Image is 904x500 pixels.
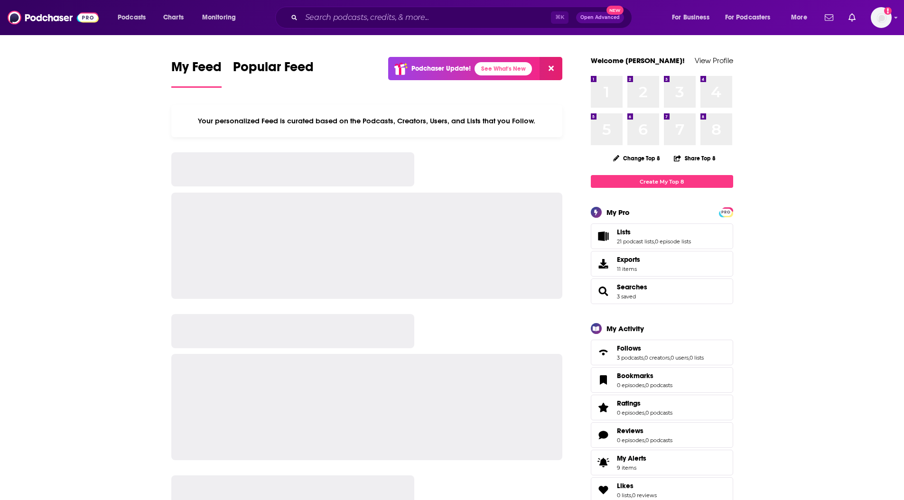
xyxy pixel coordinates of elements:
[644,437,645,444] span: ,
[689,354,690,361] span: ,
[821,9,837,26] a: Show notifications dropdown
[606,324,644,333] div: My Activity
[591,278,733,304] span: Searches
[171,105,563,137] div: Your personalized Feed is curated based on the Podcasts, Creators, Users, and Lists that you Follow.
[690,354,704,361] a: 0 lists
[617,293,636,300] a: 3 saved
[617,228,631,236] span: Lists
[606,208,630,217] div: My Pro
[594,428,613,442] a: Reviews
[594,483,613,497] a: Likes
[617,371,653,380] span: Bookmarks
[594,257,613,270] span: Exports
[118,11,146,24] span: Podcasts
[791,11,807,24] span: More
[645,437,672,444] a: 0 podcasts
[284,7,641,28] div: Search podcasts, credits, & more...
[196,10,248,25] button: open menu
[670,354,671,361] span: ,
[845,9,859,26] a: Show notifications dropdown
[617,454,646,463] span: My Alerts
[725,11,771,24] span: For Podcasters
[871,7,892,28] span: Logged in as megcassidy
[163,11,184,24] span: Charts
[631,492,632,499] span: ,
[884,7,892,15] svg: Add a profile image
[617,399,641,407] span: Ratings
[654,238,655,245] span: ,
[617,426,643,435] span: Reviews
[655,238,691,245] a: 0 episode lists
[617,344,704,352] a: Follows
[607,152,666,164] button: Change Top 8
[672,11,709,24] span: For Business
[591,175,733,188] a: Create My Top 8
[617,354,643,361] a: 3 podcasts
[617,409,644,416] a: 0 episodes
[617,382,644,389] a: 0 episodes
[202,11,236,24] span: Monitoring
[617,255,640,264] span: Exports
[111,10,158,25] button: open menu
[411,65,471,73] p: Podchaser Update!
[617,344,641,352] span: Follows
[591,223,733,249] span: Lists
[594,285,613,298] a: Searches
[157,10,189,25] a: Charts
[673,149,716,167] button: Share Top 8
[171,59,222,81] span: My Feed
[671,354,689,361] a: 0 users
[617,437,644,444] a: 0 episodes
[475,62,532,75] a: See What's New
[551,11,568,24] span: ⌘ K
[617,266,640,272] span: 11 items
[591,251,733,277] a: Exports
[594,456,613,469] span: My Alerts
[617,238,654,245] a: 21 podcast lists
[591,56,685,65] a: Welcome [PERSON_NAME]!
[665,10,721,25] button: open menu
[644,354,670,361] a: 0 creators
[606,6,624,15] span: New
[594,346,613,359] a: Follows
[784,10,819,25] button: open menu
[617,481,657,490] a: Likes
[617,464,646,471] span: 9 items
[591,340,733,365] span: Follows
[591,395,733,420] span: Ratings
[576,12,624,23] button: Open AdvancedNew
[591,422,733,448] span: Reviews
[617,481,634,490] span: Likes
[720,208,732,215] a: PRO
[617,492,631,499] a: 0 lists
[695,56,733,65] a: View Profile
[643,354,644,361] span: ,
[719,10,784,25] button: open menu
[617,399,672,407] a: Ratings
[8,9,99,27] img: Podchaser - Follow, Share and Rate Podcasts
[645,409,672,416] a: 0 podcasts
[645,382,672,389] a: 0 podcasts
[617,283,647,291] a: Searches
[591,450,733,475] a: My Alerts
[720,209,732,216] span: PRO
[617,371,672,380] a: Bookmarks
[644,409,645,416] span: ,
[594,401,613,414] a: Ratings
[171,59,222,88] a: My Feed
[591,367,733,393] span: Bookmarks
[301,10,551,25] input: Search podcasts, credits, & more...
[871,7,892,28] button: Show profile menu
[871,7,892,28] img: User Profile
[617,426,672,435] a: Reviews
[632,492,657,499] a: 0 reviews
[580,15,620,20] span: Open Advanced
[594,373,613,387] a: Bookmarks
[233,59,314,88] a: Popular Feed
[233,59,314,81] span: Popular Feed
[594,230,613,243] a: Lists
